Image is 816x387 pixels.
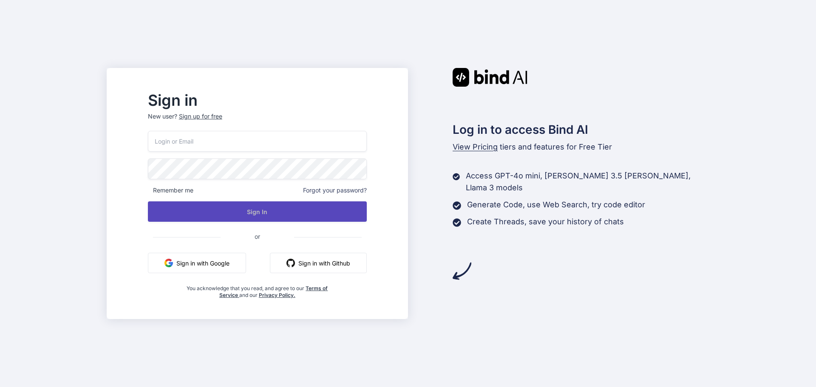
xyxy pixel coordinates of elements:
a: Terms of Service [219,285,328,298]
div: You acknowledge that you read, and agree to our and our [184,280,331,299]
span: Forgot your password? [303,186,367,195]
input: Login or Email [148,131,367,152]
button: Sign in with Google [148,253,246,273]
p: tiers and features for Free Tier [453,141,709,153]
p: New user? [148,112,367,131]
span: or [221,226,294,247]
h2: Sign in [148,93,367,107]
button: Sign in with Github [270,253,367,273]
p: Generate Code, use Web Search, try code editor [467,199,645,211]
a: Privacy Policy. [259,292,295,298]
button: Sign In [148,201,367,222]
span: View Pricing [453,142,498,151]
img: google [164,259,173,267]
p: Access GPT-4o mini, [PERSON_NAME] 3.5 [PERSON_NAME], Llama 3 models [466,170,709,194]
img: Bind AI logo [453,68,527,87]
img: arrow [453,262,471,280]
span: Remember me [148,186,193,195]
img: github [286,259,295,267]
p: Create Threads, save your history of chats [467,216,624,228]
div: Sign up for free [179,112,222,121]
h2: Log in to access Bind AI [453,121,709,138]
